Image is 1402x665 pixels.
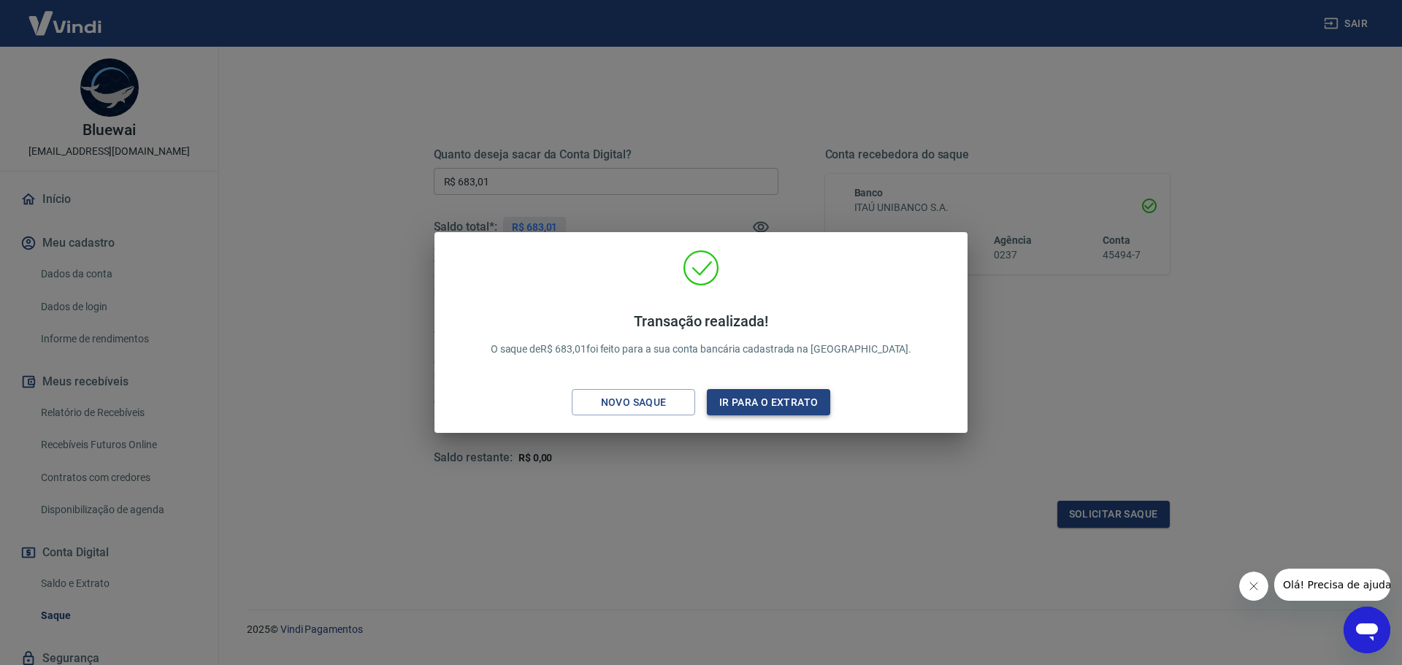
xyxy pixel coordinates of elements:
[491,312,912,357] p: O saque de R$ 683,01 foi feito para a sua conta bancária cadastrada na [GEOGRAPHIC_DATA].
[491,312,912,330] h4: Transação realizada!
[707,389,830,416] button: Ir para o extrato
[1274,569,1390,601] iframe: Mensagem da empresa
[1239,572,1268,601] iframe: Fechar mensagem
[583,393,684,412] div: Novo saque
[572,389,695,416] button: Novo saque
[1344,607,1390,653] iframe: Botão para abrir a janela de mensagens
[9,10,123,22] span: Olá! Precisa de ajuda?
